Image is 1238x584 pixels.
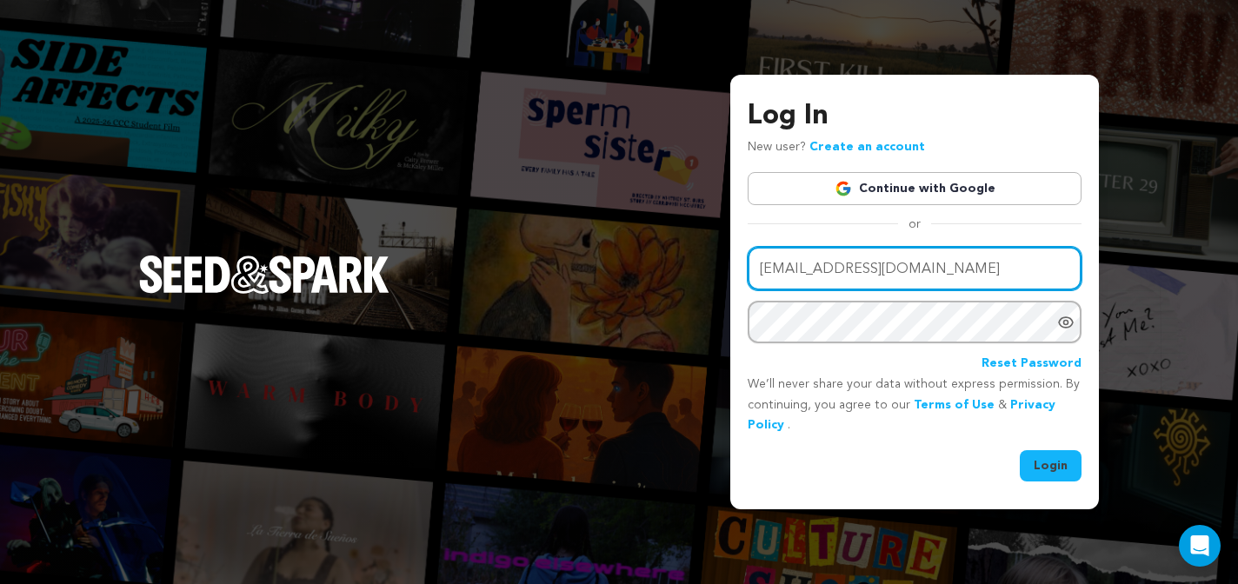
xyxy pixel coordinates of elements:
[748,247,1082,291] input: Email address
[1020,450,1082,481] button: Login
[748,375,1082,436] p: We’ll never share your data without express permission. By continuing, you agree to our & .
[139,255,389,294] img: Seed&Spark Logo
[139,255,389,328] a: Seed&Spark Homepage
[835,180,852,197] img: Google logo
[982,354,1082,375] a: Reset Password
[1057,314,1075,331] a: Show password as plain text. Warning: this will display your password on the screen.
[1179,525,1221,567] div: Open Intercom Messenger
[748,137,925,158] p: New user?
[748,172,1082,205] a: Continue with Google
[914,399,995,411] a: Terms of Use
[898,216,931,233] span: or
[748,96,1082,137] h3: Log In
[809,141,925,153] a: Create an account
